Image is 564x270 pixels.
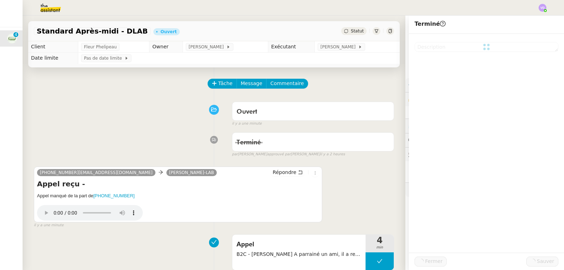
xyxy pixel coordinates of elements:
[37,202,143,221] audio: Your browser does not support the audio element.
[366,245,394,251] span: min
[37,179,319,189] h4: Appel reçu -
[237,239,361,250] span: Appel
[84,43,117,50] span: Fleur Phelipeau
[408,151,496,157] span: 🕵️
[539,4,546,12] img: svg
[320,151,345,157] span: il y a 2 heures
[405,148,564,161] div: 🕵️Autres demandes en cours 3
[237,250,361,258] span: B2C - [PERSON_NAME] A parrainé un ami, il a reçu la remise mais pas elle. Information transmise v...
[415,20,446,27] span: Terminé
[84,55,124,62] span: Pas de date limite
[241,79,262,88] span: Message
[232,151,238,157] span: par
[267,151,291,157] span: approuvé par
[232,121,262,127] span: il y a une minute
[270,168,305,176] button: Répondre
[93,193,135,198] a: [PHONE_NUMBER]
[34,222,63,228] span: il y a une minute
[408,187,430,192] span: 🧴
[28,53,78,64] td: Date limite
[405,133,564,147] div: 💬Commentaires
[526,257,558,266] button: Sauver
[405,183,564,197] div: 🧴Autres
[405,78,564,92] div: ⚙️Procédures
[405,92,564,106] div: 🔐Données client
[270,79,304,88] span: Commentaire
[237,79,266,89] button: Message
[40,170,153,175] span: [PHONE_NUMBER][EMAIL_ADDRESS][DOMAIN_NAME]
[232,151,345,157] small: [PERSON_NAME] [PERSON_NAME]
[37,192,319,199] h5: Appel manqué de la part de
[218,79,233,88] span: Tâche
[14,32,17,38] p: 4
[13,32,18,37] nz-badge-sup: 4
[405,119,564,133] div: ⏲️Tâches 264:30
[268,41,315,53] td: Exécutant
[415,257,447,266] button: Fermer
[37,28,148,35] span: Standard Après-midi - DLAB
[408,95,454,103] span: 🔐
[266,79,308,89] button: Commentaire
[189,43,226,50] span: [PERSON_NAME]
[149,41,183,53] td: Owner
[237,139,261,146] span: Terminé
[208,79,237,89] button: Tâche
[237,109,257,115] span: Ouvert
[351,29,364,34] span: Statut
[320,43,358,50] span: [PERSON_NAME]
[408,123,462,128] span: ⏲️
[7,34,17,43] img: 7f9b6497-4ade-4d5b-ae17-2cbe23708554
[166,169,217,176] a: [PERSON_NAME]-LAB
[366,236,394,245] span: 4
[408,137,453,143] span: 💬
[160,30,177,34] div: Ouvert
[273,169,296,176] span: Répondre
[408,81,445,89] span: ⚙️
[28,41,78,53] td: Client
